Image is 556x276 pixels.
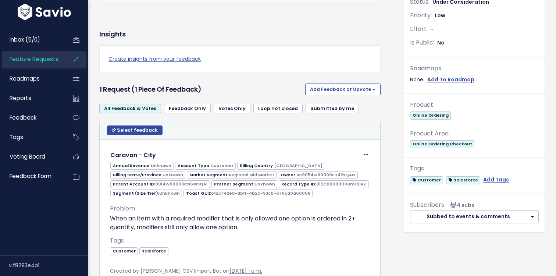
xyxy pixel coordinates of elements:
span: Priority: [410,11,432,20]
span: Toast GUID: [183,190,313,197]
div: Roadmaps [410,63,539,74]
span: Billing Country: [237,162,325,170]
a: Inbox (5/0) [2,31,61,48]
span: Online Ordering Checkout [410,140,474,148]
span: Created by [PERSON_NAME] CSV Import Bot on [110,267,262,275]
a: Roadmaps [2,70,61,87]
button: Add Feedback or Upvote [305,84,381,95]
span: Effort: [410,25,428,33]
span: Billing State/Province: [110,171,185,179]
a: Create insights from your feedback [108,54,371,64]
span: Unknown [163,172,183,178]
span: Feedback [10,114,36,121]
a: Add To Roadmap [427,75,474,84]
a: salesforce [139,247,168,254]
a: Feedback form [2,168,61,185]
span: Select feedback [117,127,158,133]
a: Loop not closed [253,104,303,113]
span: salesforce [446,176,480,184]
a: [DATE] 1 a.m. [229,267,262,275]
span: Regional Mid Market [229,172,274,178]
span: Unknown [159,190,180,196]
span: Is Public: [410,38,434,47]
span: Market Segment: [187,171,277,179]
img: logo-white.9d6f32f41409.svg [16,4,73,20]
span: Owner ID: [278,171,357,179]
button: Subbed to events & comments [410,210,526,223]
a: Submitted by me [306,104,359,113]
a: Voting Board [2,148,61,165]
div: v.f8293e4a1 [9,256,88,275]
span: Inbox (5/0) [10,36,40,43]
a: All Feedback & Votes [99,104,161,113]
span: [GEOGRAPHIC_DATA] [274,163,322,169]
span: Roadmaps [10,75,40,82]
a: Caravan - City [110,151,156,159]
div: Tags [410,163,539,174]
div: Product [410,100,539,110]
span: Record Type ID: [279,180,368,188]
span: Low [435,12,445,19]
a: Reports [2,90,61,107]
a: Feature Requests [2,51,61,68]
span: Annual Revenue: [110,162,174,170]
a: Add Tags [483,175,509,184]
a: salesforce [446,175,480,184]
span: 0054W00000FD42xQAD [302,172,355,178]
span: Feature Requests [10,55,58,63]
span: Voting Board [10,153,45,160]
h3: Insights [99,29,125,39]
a: Votes Only [214,104,250,113]
span: 0014W00003CN6WSQA1 [155,181,208,187]
span: Subscribers [410,201,444,209]
span: <p><strong>Subscribers</strong><br><br> - Beau Butler<br> - Mark V-Sandbox<br> - Casey Eldridge<b... [447,201,474,209]
span: No [437,39,445,46]
span: Tags [10,133,23,141]
span: Feedback form [10,172,51,180]
span: 42c742e8-dbf1-4b2d-93c0-670cd0a60008 [213,190,310,196]
a: Customer [110,247,138,254]
span: Tags [110,236,124,245]
span: Problem [110,204,135,213]
p: When an item with a required modifier that is only allowed one option is ordered in 2+ quantity, ... [110,214,370,232]
span: salesforce [139,247,168,255]
span: Parent Account ID: [110,180,210,188]
div: None. [410,75,539,84]
span: Account Type: [175,162,236,170]
div: Product Area [410,128,539,139]
a: Feedback [2,109,61,126]
span: Customer [110,247,138,255]
span: Customer [410,176,443,184]
h3: 1 Request (1 piece of Feedback) [99,84,302,95]
a: Customer [410,175,443,184]
span: Online Ordering [410,112,451,119]
span: - [431,25,434,33]
span: Unknown [254,181,275,187]
span: 012C0000000UmF2IAK [316,181,366,187]
span: Unknown [151,163,171,169]
a: Tags [2,129,61,146]
span: Partner Segment: [211,180,277,188]
span: Segment (Size Tier): [110,190,182,197]
span: Customer [210,163,234,169]
a: Feedback Only [164,104,211,113]
span: Reports [10,94,31,102]
button: Select feedback [107,125,163,135]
